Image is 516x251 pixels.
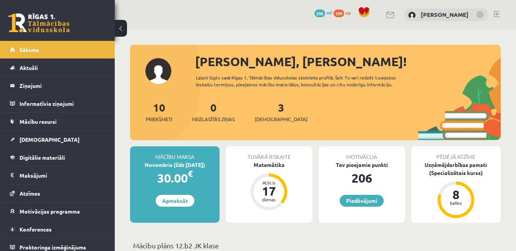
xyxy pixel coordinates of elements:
div: Tuvākā ieskaite [226,146,312,161]
span: Neizlasītās ziņas [192,115,235,123]
div: Atlicis [257,180,280,185]
span: Digitālie materiāli [20,154,65,161]
div: 17 [257,185,280,197]
a: Mācību resursi [10,113,105,130]
a: Sākums [10,41,105,58]
div: Motivācija [319,146,405,161]
span: xp [345,10,350,16]
a: Digitālie materiāli [10,149,105,166]
legend: Informatīvie ziņojumi [20,95,105,112]
div: 8 [444,188,467,201]
div: Tev pieejamie punkti [319,161,405,169]
div: [PERSON_NAME], [PERSON_NAME]! [195,52,501,71]
a: 0Neizlasītās ziņas [192,100,235,123]
span: 599 [334,10,344,17]
a: Rīgas 1. Tālmācības vidusskola [8,13,70,32]
span: Priekšmeti [146,115,172,123]
div: Laipni lūgts savā Rīgas 1. Tālmācības vidusskolas skolnieka profilā. Šeit Tu vari redzēt tuvojošo... [196,74,418,88]
a: Uzņēmējdarbības pamati (Specializētais kurss) 8 balles [411,161,501,219]
a: [PERSON_NAME] [421,11,469,18]
a: Aktuāli [10,59,105,76]
span: Mācību resursi [20,118,57,125]
div: 206 [319,169,405,187]
a: Matemātika Atlicis 17 dienas [226,161,312,211]
span: Motivācijas programma [20,208,80,215]
div: 30.00 [130,169,220,187]
span: Proktoringa izmēģinājums [20,244,86,251]
a: Ziņojumi [10,77,105,94]
a: 599 xp [334,10,354,16]
span: Aktuāli [20,64,38,71]
span: [DEMOGRAPHIC_DATA] [255,115,308,123]
a: Apmaksāt [156,195,194,207]
a: Maksājumi [10,167,105,184]
span: [DEMOGRAPHIC_DATA] [20,136,80,143]
div: Uzņēmējdarbības pamati (Specializētais kurss) [411,161,501,177]
legend: Ziņojumi [20,77,105,94]
img: Roberts Reinis Liekniņš [408,11,416,19]
span: mP [326,10,332,16]
div: Mācību maksa [130,146,220,161]
div: balles [444,201,467,205]
div: Matemātika [226,161,312,169]
a: Piedāvājumi [340,195,384,207]
a: [DEMOGRAPHIC_DATA] [10,131,105,148]
div: Novembris (līdz [DATE]) [130,161,220,169]
div: dienas [257,197,280,202]
legend: Maksājumi [20,167,105,184]
a: Motivācijas programma [10,202,105,220]
span: 206 [314,10,325,17]
a: Konferences [10,220,105,238]
p: Mācību plāns 12.b2 JK klase [133,240,498,251]
div: Pēdējā atzīme [411,146,501,161]
span: Sākums [20,46,39,53]
a: Informatīvie ziņojumi [10,95,105,112]
span: Konferences [20,226,52,233]
a: Atzīmes [10,185,105,202]
a: 206 mP [314,10,332,16]
span: Atzīmes [20,190,40,197]
span: € [188,168,193,179]
a: 3[DEMOGRAPHIC_DATA] [255,100,308,123]
a: 10Priekšmeti [146,100,172,123]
